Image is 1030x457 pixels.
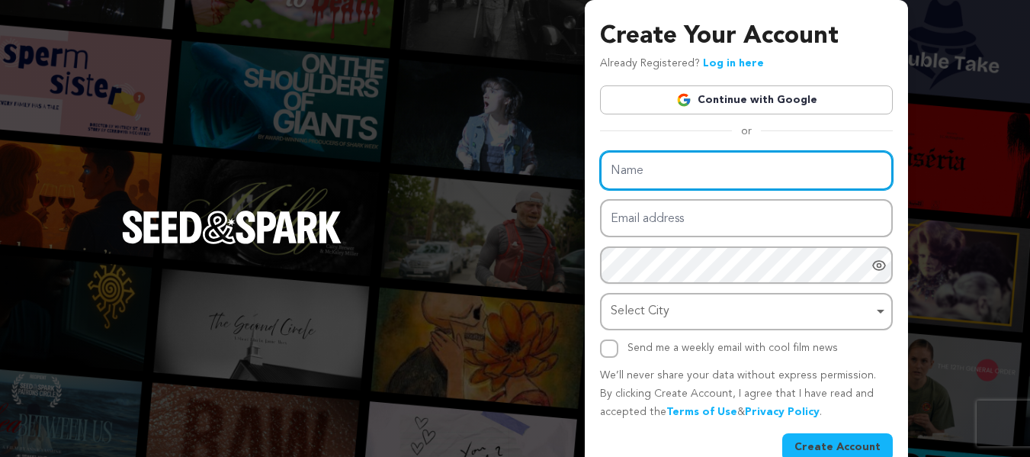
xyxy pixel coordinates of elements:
[611,301,873,323] div: Select City
[676,92,691,108] img: Google logo
[666,407,737,417] a: Terms of Use
[600,18,893,55] h3: Create Your Account
[122,211,342,244] img: Seed&Spark Logo
[600,367,893,421] p: We’ll never share your data without express permission. By clicking Create Account, I agree that ...
[871,258,887,273] a: Show password as plain text. Warning: this will display your password on the screen.
[122,211,342,275] a: Seed&Spark Homepage
[703,58,764,69] a: Log in here
[600,199,893,238] input: Email address
[600,85,893,114] a: Continue with Google
[732,124,761,139] span: or
[600,55,764,73] p: Already Registered?
[745,407,820,417] a: Privacy Policy
[627,343,838,353] label: Send me a weekly email with cool film news
[600,151,893,190] input: Name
